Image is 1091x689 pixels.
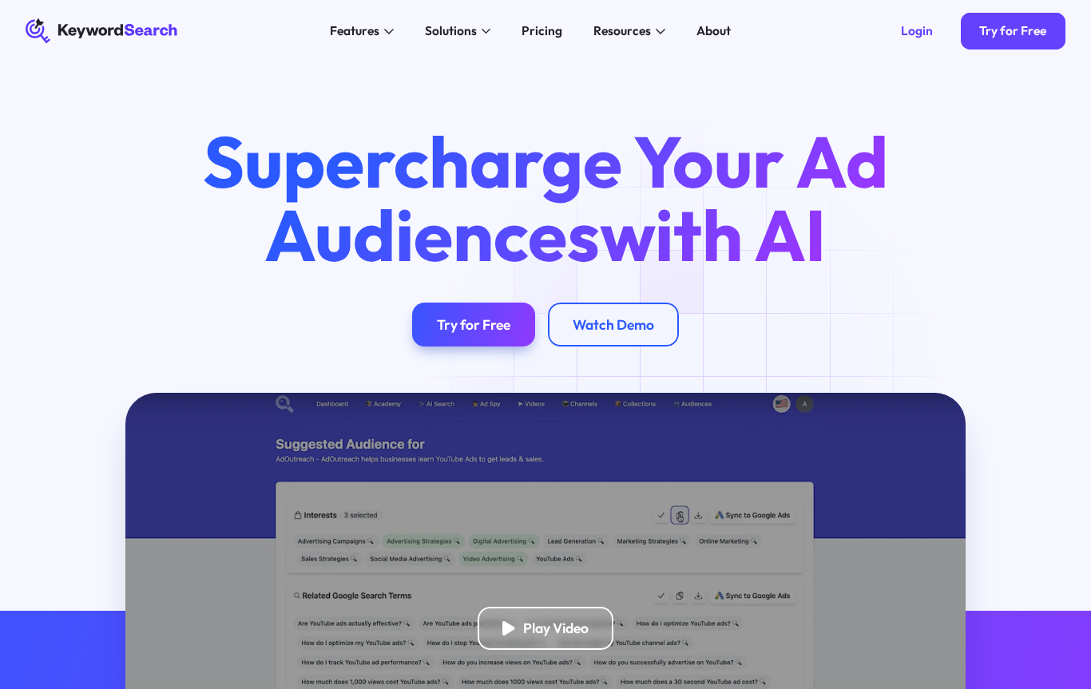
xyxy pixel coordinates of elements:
div: About [696,22,731,40]
div: Resources [593,22,651,40]
span: with AI [600,189,826,279]
div: Solutions [425,22,477,40]
a: Pricing [512,18,571,43]
div: Features [330,22,379,40]
a: Try for Free [412,303,535,346]
div: Try for Free [979,23,1046,38]
a: About [687,18,740,43]
a: Try for Free [961,13,1065,50]
div: Pricing [522,22,562,40]
h1: Supercharge Your Ad Audiences [172,125,918,272]
div: Watch Demo [573,316,654,334]
div: Play Video [523,620,589,637]
div: Login [901,23,933,38]
div: Try for Free [437,316,510,334]
a: Login [883,13,952,50]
